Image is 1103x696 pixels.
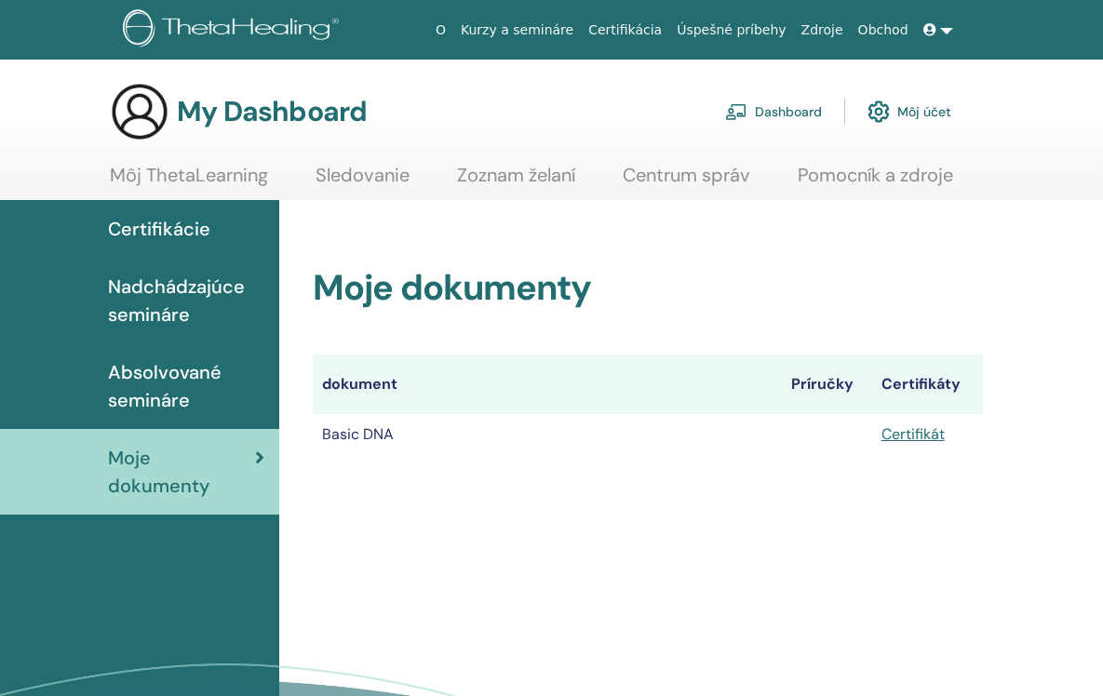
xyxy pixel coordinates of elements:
[581,13,669,47] a: Certifikácia
[110,82,169,141] img: generic-user-icon.jpg
[851,13,916,47] a: Obchod
[868,91,951,132] a: Môj účet
[123,9,345,51] img: logo.png
[669,13,793,47] a: Úspešné príbehy
[428,13,453,47] a: O
[177,95,367,128] h3: My Dashboard
[794,13,851,47] a: Zdroje
[725,91,822,132] a: Dashboard
[313,267,983,310] h2: Moje dokumenty
[872,355,983,414] th: Certifikáty
[881,424,945,444] a: Certifikát
[868,96,890,127] img: cog.svg
[110,164,268,200] a: Môj ThetaLearning
[453,13,581,47] a: Kurzy a semináre
[782,355,872,414] th: Príručky
[313,355,782,414] th: dokument
[316,164,410,200] a: Sledovanie
[313,414,782,455] td: Basic DNA
[108,215,210,243] span: Certifikácie
[108,273,264,328] span: Nadchádzajúce semináre
[725,103,747,120] img: chalkboard-teacher.svg
[798,164,953,200] a: Pomocník a zdroje
[108,358,264,414] span: Absolvované semináre
[623,164,750,200] a: Centrum správ
[108,444,255,500] span: Moje dokumenty
[457,164,575,200] a: Zoznam želaní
